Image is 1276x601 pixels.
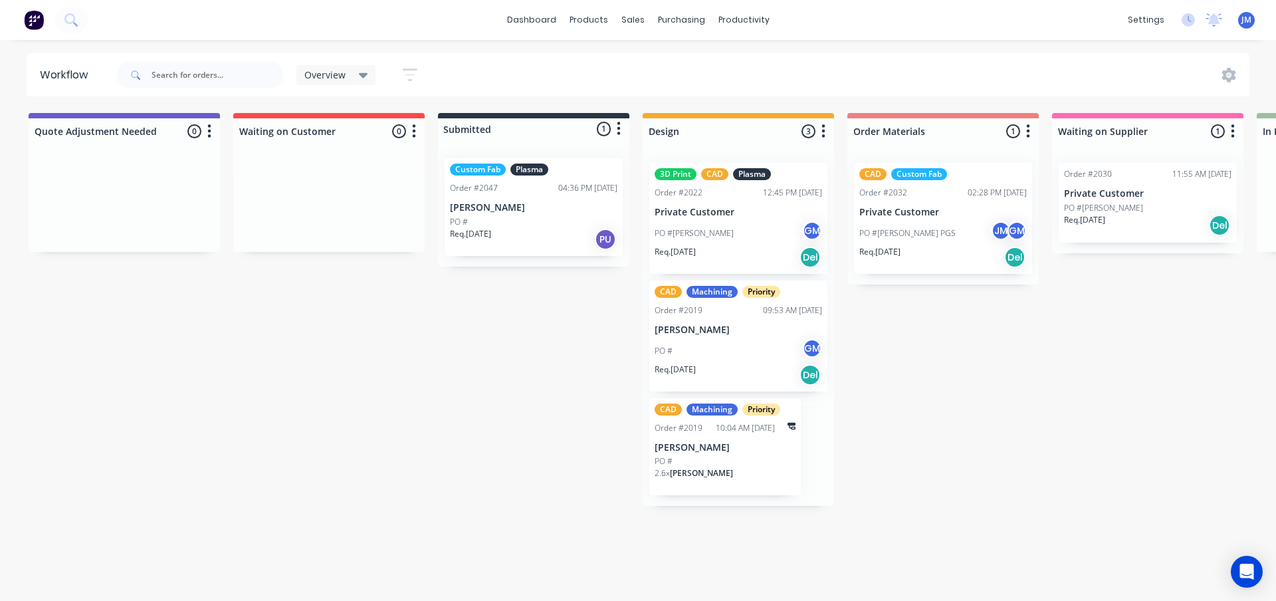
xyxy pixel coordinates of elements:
[450,202,617,213] p: [PERSON_NAME]
[655,286,682,298] div: CAD
[1064,168,1112,180] div: Order #2030
[1209,215,1230,236] div: Del
[152,62,283,88] input: Search for orders...
[655,345,673,357] p: PO #
[859,187,907,199] div: Order #2032
[799,364,821,386] div: Del
[763,187,822,199] div: 12:45 PM [DATE]
[991,221,1011,241] div: JM
[687,286,738,298] div: Machining
[655,304,702,316] div: Order #2019
[445,158,623,256] div: Custom FabPlasmaOrder #204704:36 PM [DATE][PERSON_NAME]PO #Req.[DATE]PU
[304,68,346,82] span: Overview
[655,187,702,199] div: Order #2022
[563,10,615,30] div: products
[615,10,651,30] div: sales
[1064,188,1231,199] p: Private Customer
[670,467,733,479] span: [PERSON_NAME]
[655,246,696,258] p: Req. [DATE]
[450,164,506,176] div: Custom Fab
[859,207,1027,218] p: Private Customer
[595,229,616,250] div: PU
[649,398,801,496] div: CADMachiningPriorityOrder #201910:04 AM [DATE][PERSON_NAME]PO #2.6x[PERSON_NAME]
[1064,214,1105,226] p: Req. [DATE]
[1064,202,1143,214] p: PO #[PERSON_NAME]
[742,286,780,298] div: Priority
[655,422,702,434] div: Order #2019
[859,227,956,239] p: PO #[PERSON_NAME] PGS
[763,304,822,316] div: 09:53 AM [DATE]
[1004,247,1025,268] div: Del
[655,207,822,218] p: Private Customer
[716,422,775,434] div: 10:04 AM [DATE]
[802,221,822,241] div: GM
[558,182,617,194] div: 04:36 PM [DATE]
[450,228,491,240] p: Req. [DATE]
[450,182,498,194] div: Order #2047
[649,281,827,392] div: CADMachiningPriorityOrder #201909:53 AM [DATE][PERSON_NAME]PO #GMReq.[DATE]Del
[859,168,887,180] div: CAD
[510,164,548,176] div: Plasma
[802,338,822,358] div: GM
[655,467,670,479] span: 2.6 x
[968,187,1027,199] div: 02:28 PM [DATE]
[1172,168,1231,180] div: 11:55 AM [DATE]
[655,404,682,416] div: CAD
[854,163,1032,274] div: CADCustom FabOrder #203202:28 PM [DATE]Private CustomerPO #[PERSON_NAME] PGSJMGMReq.[DATE]Del
[1121,10,1171,30] div: settings
[1007,221,1027,241] div: GM
[655,442,796,453] p: [PERSON_NAME]
[655,227,734,239] p: PO #[PERSON_NAME]
[649,163,827,274] div: 3D PrintCADPlasmaOrder #202212:45 PM [DATE]Private CustomerPO #[PERSON_NAME]GMReq.[DATE]Del
[24,10,44,30] img: Factory
[687,404,738,416] div: Machining
[799,247,821,268] div: Del
[859,246,901,258] p: Req. [DATE]
[701,168,728,180] div: CAD
[655,364,696,376] p: Req. [DATE]
[1059,163,1237,243] div: Order #203011:55 AM [DATE]Private CustomerPO #[PERSON_NAME]Req.[DATE]Del
[655,324,822,336] p: [PERSON_NAME]
[651,10,712,30] div: purchasing
[891,168,947,180] div: Custom Fab
[742,404,780,416] div: Priority
[733,168,771,180] div: Plasma
[1241,14,1251,26] span: JM
[40,67,94,83] div: Workflow
[655,455,673,467] p: PO #
[450,216,468,228] p: PO #
[1231,556,1263,588] div: Open Intercom Messenger
[655,168,696,180] div: 3D Print
[712,10,776,30] div: productivity
[500,10,563,30] a: dashboard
